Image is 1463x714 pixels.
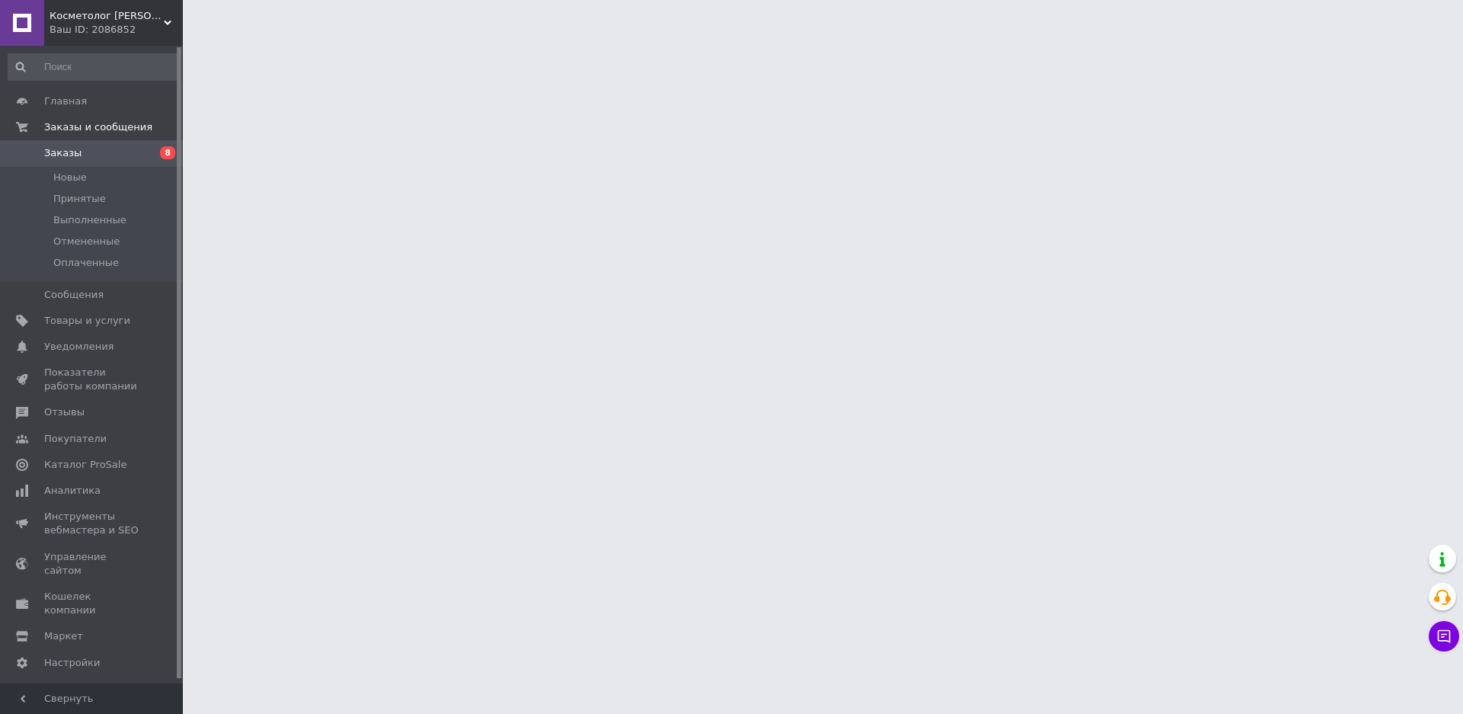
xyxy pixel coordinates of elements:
span: Уведомления [44,340,114,354]
span: Заказы и сообщения [44,120,152,134]
input: Поиск [8,53,180,81]
span: Товары и услуги [44,314,130,328]
span: Настройки [44,656,100,670]
span: Главная [44,94,87,108]
span: 8 [160,146,175,159]
span: Сообщения [44,288,104,302]
span: Выполненные [53,213,126,227]
span: Инструменты вебмастера и SEO [44,510,141,537]
span: Каталог ProSale [44,458,126,472]
span: Аналитика [44,484,101,498]
button: Чат с покупателем [1429,621,1459,652]
span: Оплаченные [53,256,119,270]
span: Принятые [53,192,106,206]
span: Косметолог сервис lemag.ua [50,9,164,23]
span: Отмененные [53,235,120,248]
span: Заказы [44,146,82,160]
div: Ваш ID: 2086852 [50,23,183,37]
span: Отзывы [44,405,85,419]
span: Показатели работы компании [44,366,141,393]
span: Покупатели [44,432,107,446]
span: Управление сайтом [44,550,141,578]
span: Новые [53,171,87,184]
span: Маркет [44,629,83,643]
span: Кошелек компании [44,590,141,617]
